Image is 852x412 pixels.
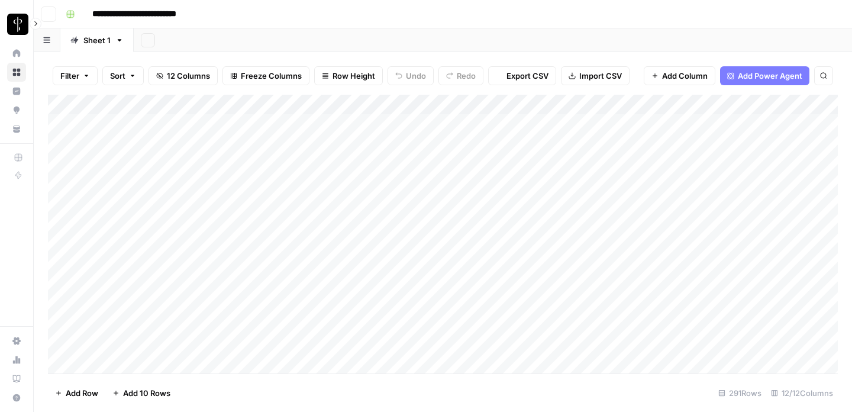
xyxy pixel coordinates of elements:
span: Add Power Agent [738,70,802,82]
span: Add Row [66,387,98,399]
a: Opportunities [7,101,26,120]
button: Redo [438,66,483,85]
button: Freeze Columns [222,66,309,85]
span: Export CSV [506,70,548,82]
div: 12/12 Columns [766,384,838,403]
a: Browse [7,63,26,82]
button: Sort [102,66,144,85]
span: Redo [457,70,476,82]
button: Add Row [48,384,105,403]
span: Add 10 Rows [123,387,170,399]
button: Undo [388,66,434,85]
button: Import CSV [561,66,630,85]
a: Insights [7,82,26,101]
span: 12 Columns [167,70,210,82]
span: Filter [60,70,79,82]
a: Usage [7,350,26,369]
button: 12 Columns [149,66,218,85]
button: Export CSV [488,66,556,85]
span: Undo [406,70,426,82]
button: Add Column [644,66,715,85]
button: Row Height [314,66,383,85]
button: Add Power Agent [720,66,809,85]
a: Learning Hub [7,369,26,388]
button: Add 10 Rows [105,384,177,403]
a: Home [7,44,26,63]
span: Row Height [333,70,375,82]
span: Sort [110,70,125,82]
div: Sheet 1 [83,34,111,46]
span: Import CSV [579,70,622,82]
button: Filter [53,66,98,85]
a: Sheet 1 [60,28,134,52]
button: Workspace: LP Production Workloads [7,9,26,39]
div: 291 Rows [714,384,766,403]
a: Your Data [7,120,26,139]
span: Freeze Columns [241,70,302,82]
button: Help + Support [7,388,26,407]
a: Settings [7,331,26,350]
span: Add Column [662,70,708,82]
img: LP Production Workloads Logo [7,14,28,35]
